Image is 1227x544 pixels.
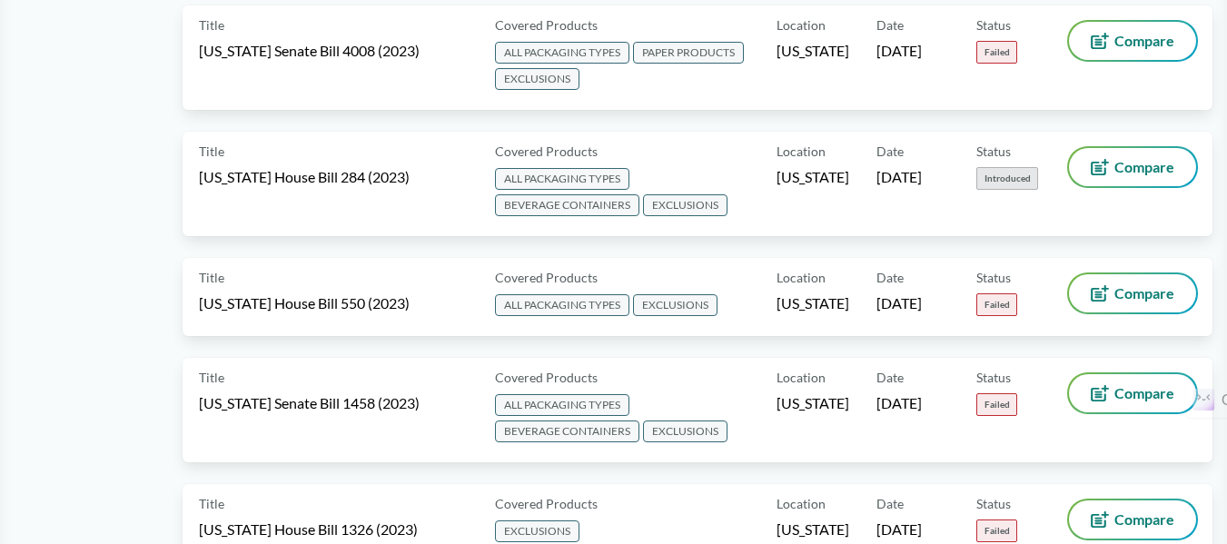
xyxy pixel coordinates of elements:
span: Status [976,142,1011,161]
span: Covered Products [495,15,598,35]
span: PAPER PRODUCTS [633,42,744,64]
span: Covered Products [495,494,598,513]
span: Status [976,368,1011,387]
span: Failed [976,393,1017,416]
span: Date [876,494,904,513]
span: Title [199,268,224,287]
span: [US_STATE] House Bill 550 (2023) [199,293,410,313]
span: [US_STATE] Senate Bill 1458 (2023) [199,393,420,413]
button: Compare [1069,22,1196,60]
span: Title [199,494,224,513]
button: Compare [1069,274,1196,312]
span: [DATE] [876,393,922,413]
span: [US_STATE] House Bill 284 (2023) [199,167,410,187]
span: Failed [976,519,1017,542]
span: [US_STATE] Senate Bill 4008 (2023) [199,41,420,61]
span: Covered Products [495,142,598,161]
span: [DATE] [876,167,922,187]
span: Covered Products [495,368,598,387]
span: Location [777,268,826,287]
button: Compare [1069,500,1196,539]
span: [US_STATE] [777,519,849,539]
span: [US_STATE] [777,293,849,313]
span: EXCLUSIONS [495,520,579,542]
span: Title [199,142,224,161]
span: Date [876,142,904,161]
span: Status [976,494,1011,513]
span: Location [777,15,826,35]
span: Introduced [976,167,1038,190]
span: Title [199,15,224,35]
span: [US_STATE] [777,167,849,187]
span: EXCLUSIONS [643,420,727,442]
span: [DATE] [876,41,922,61]
span: Compare [1114,386,1174,401]
span: Title [199,368,224,387]
span: Status [976,15,1011,35]
span: Location [777,142,826,161]
span: ALL PACKAGING TYPES [495,394,629,416]
span: ALL PACKAGING TYPES [495,294,629,316]
span: Failed [976,293,1017,316]
span: Date [876,268,904,287]
span: EXCLUSIONS [643,194,727,216]
span: [DATE] [876,293,922,313]
span: Failed [976,41,1017,64]
span: ALL PACKAGING TYPES [495,168,629,190]
span: Compare [1114,286,1174,301]
span: Date [876,368,904,387]
span: Compare [1114,512,1174,527]
span: Compare [1114,160,1174,174]
span: Location [777,494,826,513]
span: Covered Products [495,268,598,287]
span: BEVERAGE CONTAINERS [495,194,639,216]
span: Compare [1114,34,1174,48]
span: [US_STATE] [777,41,849,61]
span: EXCLUSIONS [633,294,717,316]
span: [DATE] [876,519,922,539]
span: ALL PACKAGING TYPES [495,42,629,64]
span: EXCLUSIONS [495,68,579,90]
span: Date [876,15,904,35]
span: Status [976,268,1011,287]
span: [US_STATE] [777,393,849,413]
span: Location [777,368,826,387]
button: Compare [1069,374,1196,412]
span: BEVERAGE CONTAINERS [495,420,639,442]
span: [US_STATE] House Bill 1326 (2023) [199,519,418,539]
button: Compare [1069,148,1196,186]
